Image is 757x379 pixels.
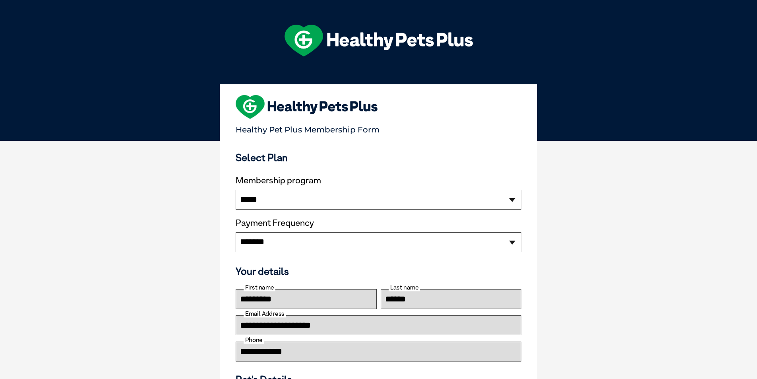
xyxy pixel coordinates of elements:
img: heart-shape-hpp-logo-large.png [236,95,378,119]
img: hpp-logo-landscape-green-white.png [285,25,473,56]
label: Membership program [236,175,521,186]
label: Payment Frequency [236,218,314,228]
label: Phone [244,336,264,344]
label: Last name [389,284,420,291]
label: Email Address [244,310,286,317]
p: Healthy Pet Plus Membership Form [236,121,521,134]
h3: Select Plan [236,152,521,163]
label: First name [244,284,275,291]
h3: Your details [236,265,521,277]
